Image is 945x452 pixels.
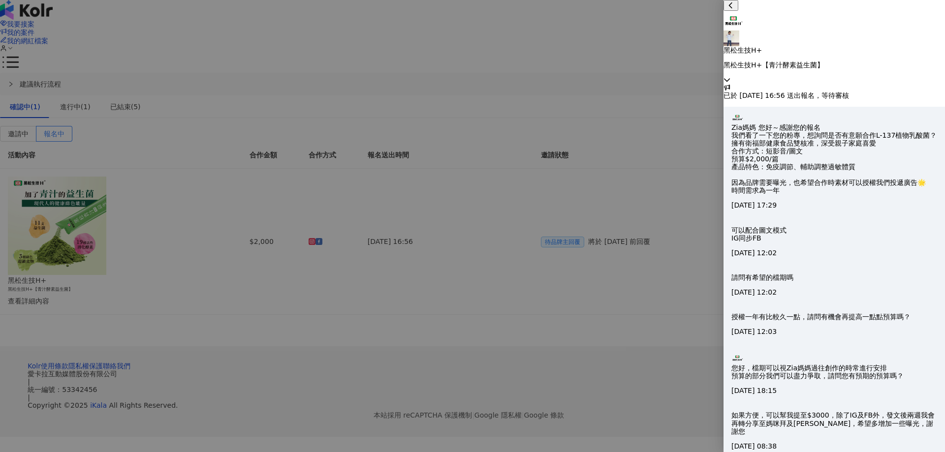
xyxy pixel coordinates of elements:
[731,112,743,123] img: KOL Avatar
[731,249,787,257] p: [DATE] 12:02
[731,352,743,364] img: KOL Avatar
[731,442,937,450] p: [DATE] 08:38
[724,91,945,99] p: 已於 [DATE] 16:56 送出報名，等待審核
[731,328,911,335] p: [DATE] 12:03
[724,61,945,69] p: 黑松生技H+【青汁酵素益生菌】
[731,226,787,242] p: 可以配合圖文模式 IG同步FB
[731,273,793,281] p: 請問有希望的檔期嗎
[731,387,904,394] p: [DATE] 18:15
[731,123,937,195] p: Zia媽媽 您好～感謝您的報名 我們看了一下您的粉專，想詢問是否有意願合作L-137植物乳酸菌？ 擁有衛福部健康食品雙核准，深受親子家庭喜愛 合作方式：短影音/圖文 預算$2,000/篇 產品特...
[731,201,937,209] p: [DATE] 17:29
[731,313,911,321] p: 授權一年有比較久一點，請問有機會再提高一點點預算嗎？
[724,46,945,54] p: 黑松生技H+
[731,288,793,296] p: [DATE] 12:02
[731,411,937,435] p: 如果方便，可以幫我提至$3000，除了IG及FB外，發文後兩週我會再轉分享至媽咪拜及[PERSON_NAME]，希望多增加一些曝光，謝謝您
[724,11,743,30] img: KOL Avatar
[724,30,739,46] img: KOL Avatar
[731,364,904,380] p: 您好，檔期可以視Zia媽媽過往創作的時常進行安排 預算的部分我們可以盡力爭取，請問您有預期的預算嗎？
